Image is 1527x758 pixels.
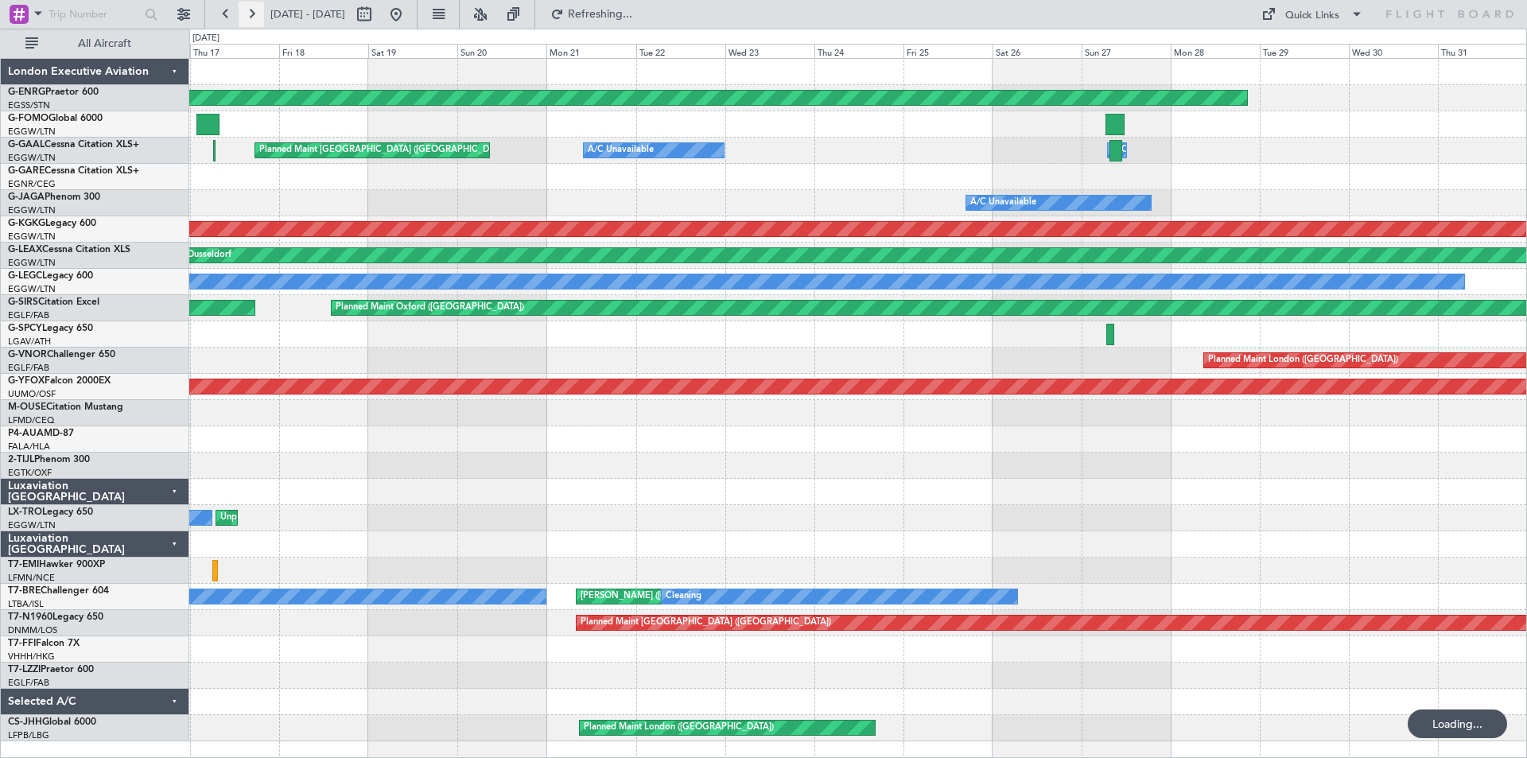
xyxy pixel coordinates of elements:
a: LGAV/ATH [8,336,51,348]
a: VHHH/HKG [8,651,55,663]
a: FALA/HLA [8,441,50,453]
span: P4-AUA [8,429,44,438]
div: Sat 26 [993,44,1082,58]
div: Sat 19 [368,44,457,58]
span: T7-N1960 [8,612,52,622]
span: G-VNOR [8,350,47,360]
div: Mon 28 [1171,44,1260,58]
a: EGLF/FAB [8,309,49,321]
input: Trip Number [49,2,140,26]
a: UUMO/OSF [8,388,56,400]
div: Planned Maint Dusseldorf [127,243,231,267]
div: Planned Maint [GEOGRAPHIC_DATA] ([GEOGRAPHIC_DATA]) [259,138,510,162]
button: Refreshing... [543,2,639,27]
div: Loading... [1408,709,1507,738]
span: Refreshing... [567,9,634,20]
div: Wed 30 [1349,44,1438,58]
span: G-SIRS [8,297,38,307]
a: EGGW/LTN [8,283,56,295]
a: LFMD/CEQ [8,414,54,426]
a: EGSS/STN [8,99,50,111]
span: T7-BRE [8,586,41,596]
div: Sun 20 [457,44,546,58]
span: G-ENRG [8,87,45,97]
span: 2-TIJL [8,455,34,465]
div: Tue 29 [1260,44,1349,58]
a: T7-BREChallenger 604 [8,586,109,596]
span: T7-LZZI [8,665,41,674]
div: A/C Unavailable [970,191,1036,215]
div: Fri 25 [903,44,993,58]
div: Sun 27 [1082,44,1171,58]
a: EGLF/FAB [8,362,49,374]
button: All Aircraft [17,31,173,56]
div: Planned Maint [GEOGRAPHIC_DATA] ([GEOGRAPHIC_DATA]) [581,611,831,635]
a: G-KGKGLegacy 600 [8,219,96,228]
a: T7-LZZIPraetor 600 [8,665,94,674]
div: Tue 22 [636,44,725,58]
a: G-FOMOGlobal 6000 [8,114,103,123]
a: EGTK/OXF [8,467,52,479]
span: [DATE] - [DATE] [270,7,345,21]
div: Thu 24 [814,44,903,58]
span: All Aircraft [41,38,168,49]
div: Cleaning [666,585,701,608]
span: G-LEGC [8,271,42,281]
span: G-GAAL [8,140,45,150]
a: P4-AUAMD-87 [8,429,74,438]
a: G-SPCYLegacy 650 [8,324,93,333]
div: Thu 17 [190,44,279,58]
a: DNMM/LOS [8,624,57,636]
span: G-JAGA [8,192,45,202]
a: EGGW/LTN [8,152,56,164]
a: EGGW/LTN [8,204,56,216]
a: T7-FFIFalcon 7X [8,639,80,648]
a: LX-TROLegacy 650 [8,507,93,517]
a: G-LEGCLegacy 600 [8,271,93,281]
div: Mon 21 [546,44,635,58]
span: T7-EMI [8,560,39,569]
a: EGNR/CEG [8,178,56,190]
div: A/C Unavailable [588,138,654,162]
span: M-OUSE [8,402,46,412]
a: LFMN/NCE [8,572,55,584]
a: LFPB/LBG [8,729,49,741]
a: M-OUSECitation Mustang [8,402,123,412]
span: LX-TRO [8,507,42,517]
a: EGGW/LTN [8,231,56,243]
span: G-LEAX [8,245,42,255]
div: Fri 18 [279,44,368,58]
div: Quick Links [1285,8,1339,24]
a: CS-JHHGlobal 6000 [8,717,96,727]
span: G-KGKG [8,219,45,228]
a: G-LEAXCessna Citation XLS [8,245,130,255]
span: G-GARE [8,166,45,176]
a: G-GARECessna Citation XLS+ [8,166,139,176]
a: T7-EMIHawker 900XP [8,560,105,569]
a: EGGW/LTN [8,257,56,269]
a: G-VNORChallenger 650 [8,350,115,360]
span: T7-FFI [8,639,36,648]
button: Quick Links [1253,2,1371,27]
div: Wed 23 [725,44,814,58]
a: T7-N1960Legacy 650 [8,612,103,622]
div: Thu 31 [1438,44,1527,58]
div: Planned Maint London ([GEOGRAPHIC_DATA]) [1208,348,1398,372]
span: CS-JHH [8,717,42,727]
span: G-YFOX [8,376,45,386]
div: [PERSON_NAME] ([GEOGRAPHIC_DATA][PERSON_NAME]) [581,585,824,608]
a: LTBA/ISL [8,598,44,610]
a: G-ENRGPraetor 600 [8,87,99,97]
a: EGLF/FAB [8,677,49,689]
div: Planned Maint Oxford ([GEOGRAPHIC_DATA]) [336,296,524,320]
a: G-SIRSCitation Excel [8,297,99,307]
a: G-YFOXFalcon 2000EX [8,376,111,386]
a: 2-TIJLPhenom 300 [8,455,90,465]
div: [DATE] [192,32,220,45]
a: EGGW/LTN [8,519,56,531]
a: EGGW/LTN [8,126,56,138]
a: G-GAALCessna Citation XLS+ [8,140,139,150]
a: G-JAGAPhenom 300 [8,192,100,202]
div: Unplanned Maint Dusseldorf [220,506,336,530]
span: G-FOMO [8,114,49,123]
